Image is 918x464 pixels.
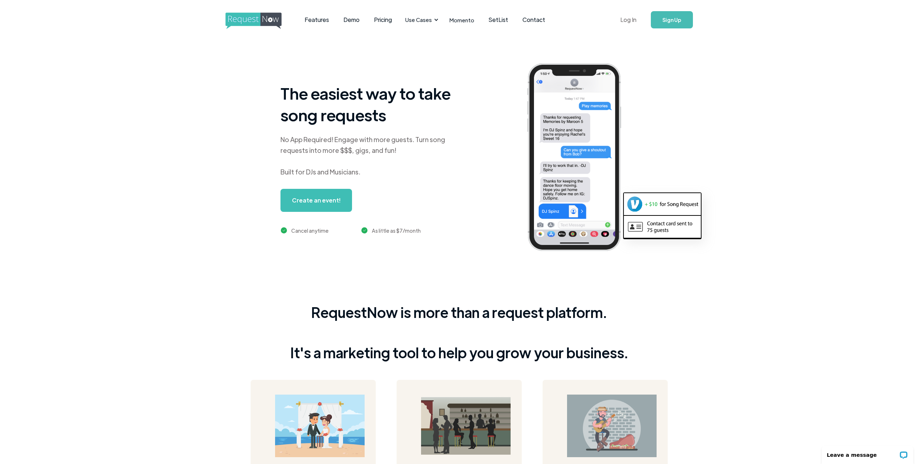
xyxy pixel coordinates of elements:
[624,193,701,215] img: venmo screenshot
[515,9,552,31] a: Contact
[225,13,295,29] img: requestnow logo
[336,9,367,31] a: Demo
[613,7,644,32] a: Log In
[401,9,440,31] div: Use Cases
[291,226,329,235] div: Cancel anytime
[442,9,481,31] a: Momento
[225,13,279,27] a: home
[372,226,421,235] div: As little as $7/month
[367,9,399,31] a: Pricing
[290,302,628,363] div: RequestNow is more than a request platform. It's a marketing tool to help you grow your business.
[297,9,336,31] a: Features
[421,397,511,455] img: bar image
[519,58,640,259] img: iphone screenshot
[651,11,693,28] a: Sign Up
[280,134,460,177] div: No App Required! Engage with more guests. Turn song requests into more $$$, gigs, and fun! Built ...
[361,227,367,233] img: green checkmark
[280,82,460,126] h1: The easiest way to take song requests
[567,395,657,458] img: guitarist
[481,9,515,31] a: SetList
[817,441,918,464] iframe: LiveChat chat widget
[280,189,352,212] a: Create an event!
[275,395,365,458] img: wedding on a beach
[624,216,701,237] img: contact card example
[281,227,287,233] img: green checkmark
[405,16,432,24] div: Use Cases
